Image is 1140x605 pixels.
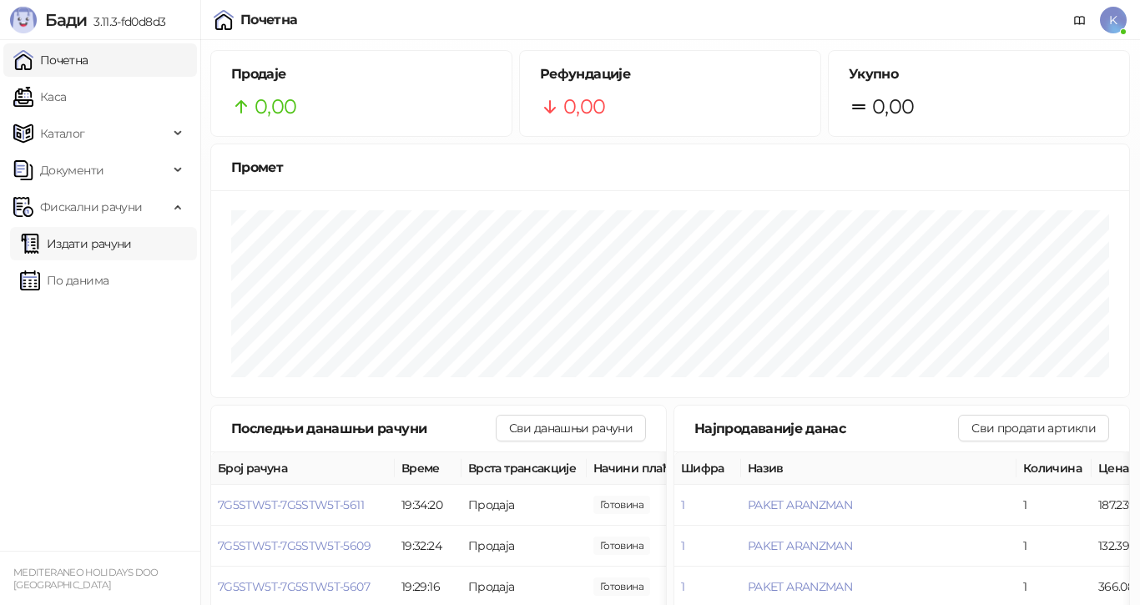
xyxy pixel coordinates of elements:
span: K [1100,7,1127,33]
button: PAKET ARANZMAN [748,579,852,594]
button: 7G5STW5T-7G5STW5T-5611 [218,497,364,512]
td: 1 [1016,485,1092,526]
span: 0,00 [593,537,650,555]
th: Врста трансакције [462,452,587,485]
button: PAKET ARANZMAN [748,538,852,553]
a: Документација [1067,7,1093,33]
div: Последњи данашњи рачуни [231,418,496,439]
small: MEDITERANEO HOLIDAYS DOO [GEOGRAPHIC_DATA] [13,567,159,591]
button: 1 [681,579,684,594]
button: Сви продати артикли [958,415,1109,441]
button: 1 [681,497,684,512]
span: 0,00 [593,577,650,596]
th: Количина [1016,452,1092,485]
div: Најпродаваније данас [694,418,958,439]
button: 7G5STW5T-7G5STW5T-5609 [218,538,371,553]
span: Каталог [40,117,85,150]
span: 0,00 [563,91,605,123]
span: 0,00 [593,496,650,514]
button: 7G5STW5T-7G5STW5T-5607 [218,579,370,594]
h5: Рефундације [540,64,800,84]
span: Бади [45,10,87,30]
span: 0,00 [255,91,296,123]
th: Шифра [674,452,741,485]
button: Сви данашњи рачуни [496,415,646,441]
span: Документи [40,154,103,187]
td: 1 [1016,526,1092,567]
td: Продаја [462,485,587,526]
h5: Укупно [849,64,1109,84]
a: Издати рачуни [20,227,132,260]
img: Logo [10,7,37,33]
a: Каса [13,80,66,113]
div: Промет [231,157,1109,178]
td: Продаја [462,526,587,567]
span: Фискални рачуни [40,190,142,224]
a: Почетна [13,43,88,77]
th: Назив [741,452,1016,485]
th: Начини плаћања [587,452,754,485]
span: 0,00 [872,91,914,123]
th: Време [395,452,462,485]
a: По данима [20,264,108,297]
button: PAKET ARANZMAN [748,497,852,512]
div: Почетна [240,13,298,27]
button: 1 [681,538,684,553]
td: 19:34:20 [395,485,462,526]
th: Број рачуна [211,452,395,485]
span: 3.11.3-fd0d8d3 [87,14,165,29]
td: 19:32:24 [395,526,462,567]
h5: Продаје [231,64,492,84]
